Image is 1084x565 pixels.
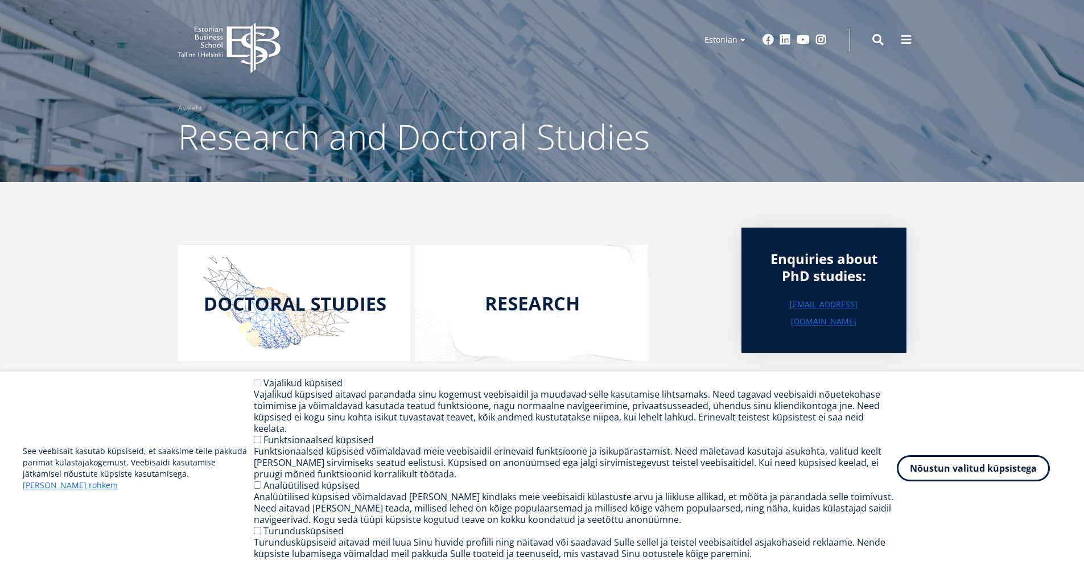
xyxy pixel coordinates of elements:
span: Research and Doctoral Studies [178,113,650,160]
div: Turundusküpsiseid aitavad meil luua Sinu huvide profiili ning näitavad või saadavad Sulle sellel ... [254,537,897,559]
a: [PERSON_NAME] rohkem [23,480,118,491]
a: Avaleht [178,102,202,114]
p: See veebisait kasutab küpsiseid, et saaksime teile pakkuda parimat külastajakogemust. Veebisaidi ... [23,446,254,491]
label: Turundusküpsised [263,525,344,537]
label: Vajalikud küpsised [263,377,343,389]
a: Instagram [815,34,827,46]
a: Facebook [762,34,774,46]
div: Vajalikud küpsised aitavad parandada sinu kogemust veebisaidil ja muudavad selle kasutamise lihts... [254,389,897,434]
label: Funktsionaalsed küpsised [263,434,374,446]
a: Youtube [797,34,810,46]
div: Funktsionaalsed küpsised võimaldavad meie veebisaidil erinevaid funktsioone ja isikupärastamist. ... [254,446,897,480]
label: Analüütilised küpsised [263,479,360,492]
button: Nõustun valitud küpsistega [897,455,1050,481]
a: [EMAIL_ADDRESS][DOMAIN_NAME] [764,296,884,330]
div: Analüütilised küpsised võimaldavad [PERSON_NAME] kindlaks meie veebisaidi külastuste arvu ja liik... [254,491,897,525]
a: Linkedin [780,34,791,46]
div: Enquiries about PhD studies: [764,250,884,284]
